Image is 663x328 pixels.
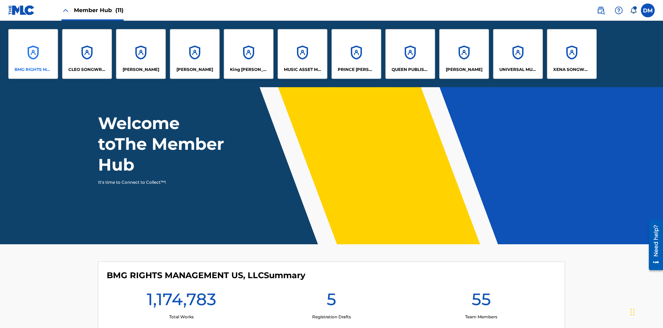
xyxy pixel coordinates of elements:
p: EYAMA MCSINGER [176,66,213,73]
p: Total Works [169,314,194,320]
p: MUSIC ASSET MANAGEMENT (MAM) [284,66,321,73]
p: PRINCE MCTESTERSON [338,66,375,73]
a: AccountsUNIVERSAL MUSIC PUB GROUP [493,29,543,79]
a: Public Search [594,3,608,17]
img: help [615,6,623,15]
p: BMG RIGHTS MANAGEMENT US, LLC [15,66,52,73]
a: Accounts[PERSON_NAME] [116,29,166,79]
p: CLEO SONGWRITER [68,66,106,73]
h1: 5 [327,289,336,314]
p: Team Members [465,314,497,320]
iframe: Resource Center [644,217,663,274]
p: XENA SONGWRITER [553,66,591,73]
img: search [597,6,605,15]
h1: Welcome to The Member Hub [98,113,227,175]
a: AccountsQUEEN PUBLISHA [385,29,435,79]
p: King McTesterson [230,66,268,73]
p: It's time to Connect to Collect™! [98,179,218,185]
div: Help [612,3,626,17]
a: AccountsKing [PERSON_NAME] [224,29,273,79]
span: (11) [115,7,124,13]
p: QUEEN PUBLISHA [392,66,429,73]
div: User Menu [641,3,655,17]
div: Notifications [630,7,637,14]
p: RONALD MCTESTERSON [446,66,482,73]
iframe: Chat Widget [628,295,663,328]
p: UNIVERSAL MUSIC PUB GROUP [499,66,537,73]
a: Accounts[PERSON_NAME] [439,29,489,79]
a: AccountsBMG RIGHTS MANAGEMENT US, LLC [8,29,58,79]
h4: BMG RIGHTS MANAGEMENT US, LLC [107,270,305,281]
img: MLC Logo [8,5,35,15]
h1: 1,174,783 [147,289,216,314]
p: ELVIS COSTELLO [123,66,159,73]
span: Member Hub [74,6,124,14]
a: AccountsMUSIC ASSET MANAGEMENT (MAM) [278,29,327,79]
a: AccountsCLEO SONGWRITER [62,29,112,79]
a: AccountsPRINCE [PERSON_NAME] [331,29,381,79]
div: Drag [631,302,635,322]
h1: 55 [472,289,491,314]
p: Registration Drafts [312,314,351,320]
a: Accounts[PERSON_NAME] [170,29,220,79]
a: AccountsXENA SONGWRITER [547,29,597,79]
img: Close [61,6,70,15]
